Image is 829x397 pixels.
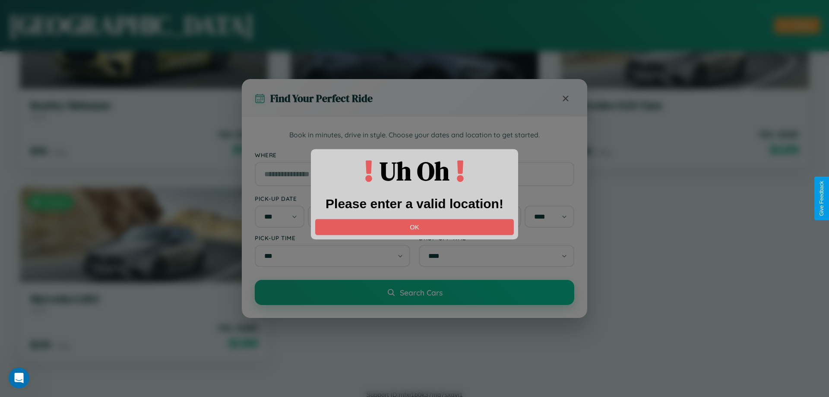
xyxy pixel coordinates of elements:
[255,130,574,141] p: Book in minutes, drive in style. Choose your dates and location to get started.
[255,195,410,202] label: Pick-up Date
[255,151,574,159] label: Where
[255,234,410,241] label: Pick-up Time
[419,195,574,202] label: Drop-off Date
[400,288,443,297] span: Search Cars
[270,91,373,105] h3: Find Your Perfect Ride
[419,234,574,241] label: Drop-off Time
